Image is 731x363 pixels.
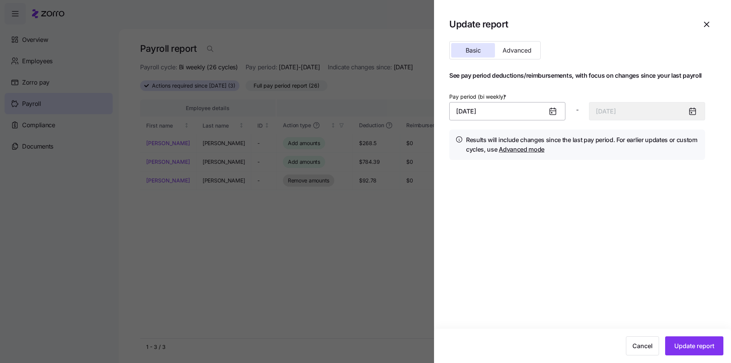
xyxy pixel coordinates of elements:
span: Advanced [503,47,531,53]
span: - [576,105,579,115]
label: Pay period (bi weekly) [449,93,508,101]
input: Start date [449,102,565,120]
h4: Results will include changes since the last pay period. For earlier updates or custom cycles, use [466,136,699,154]
a: Advanced mode [499,146,544,153]
span: Basic [466,47,481,53]
h1: Update report [449,18,691,30]
h1: See pay period deductions/reimbursements, with focus on changes since your last payroll [449,72,705,80]
input: End date [589,102,705,120]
